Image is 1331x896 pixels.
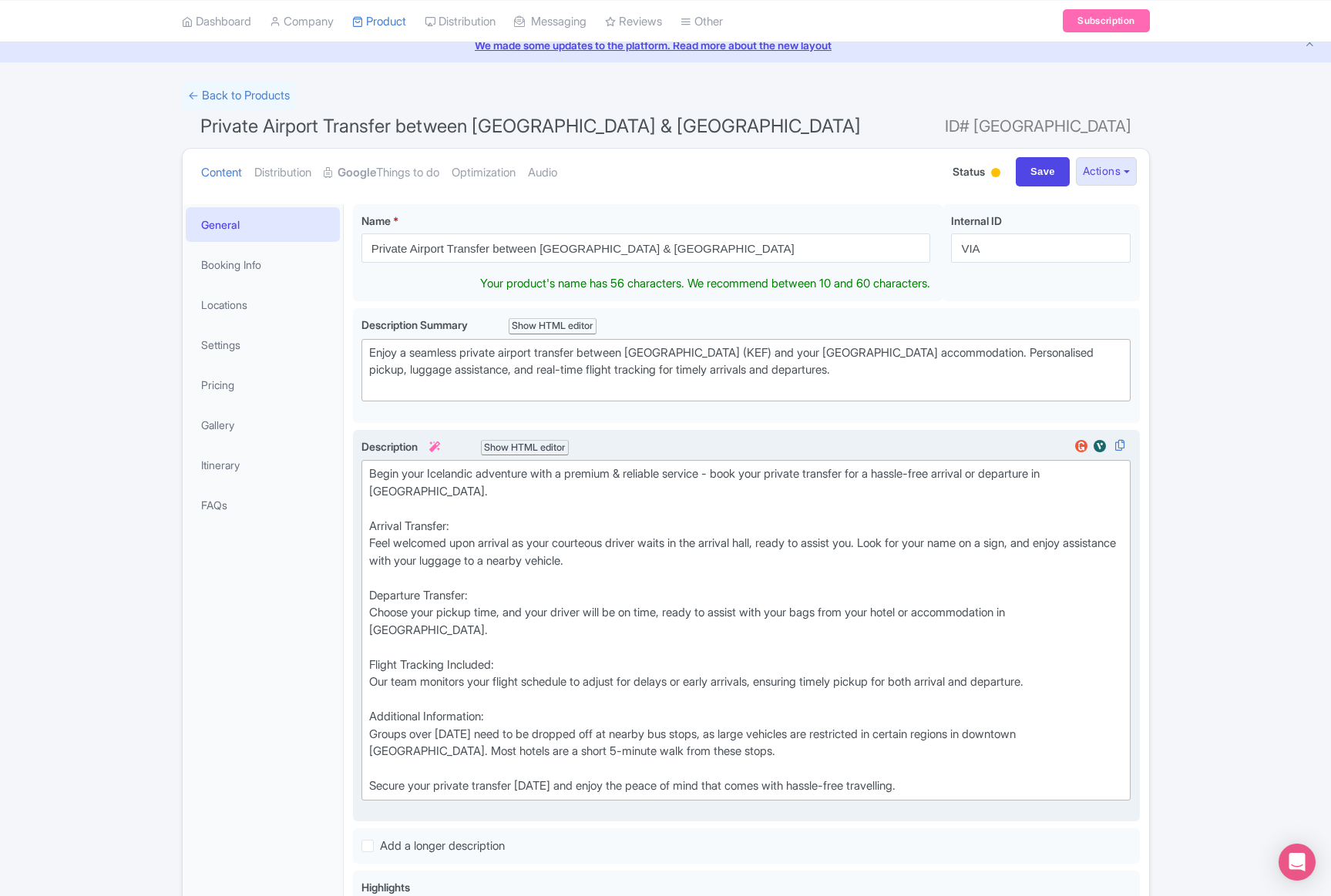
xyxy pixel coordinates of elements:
a: Pricing [186,367,340,402]
a: We made some updates to the platform. Read more about the new layout [9,37,1322,53]
a: Content [201,149,242,197]
a: ← Back to Products [182,81,296,111]
button: Close announcement [1304,35,1316,53]
a: FAQs [186,488,340,522]
span: Private Airport Transfer between [GEOGRAPHIC_DATA] & [GEOGRAPHIC_DATA] [200,115,861,137]
div: Building [988,162,1003,186]
div: Open Intercom Messenger [1279,844,1316,881]
a: Locations [186,287,340,322]
a: Subscription [1063,9,1149,32]
button: Actions [1076,157,1137,186]
a: Distribution [254,149,311,197]
a: Itinerary [186,448,340,482]
a: Booking Info [186,247,340,282]
span: Description Summary [361,318,470,331]
div: Begin your Icelandic adventure with a premium & reliable service - book your private transfer for... [369,465,1124,795]
a: Settings [186,327,340,362]
img: getyourguide-review-widget-01-c9ff127aecadc9be5c96765474840e58.svg [1072,438,1091,454]
a: Gallery [186,408,340,442]
span: Highlights [361,881,410,894]
input: Save [1016,157,1070,186]
span: Internal ID [951,214,1002,227]
a: GoogleThings to do [324,149,439,197]
div: Your product's name has 56 characters. We recommend between 10 and 60 characters. [480,275,930,293]
a: Audio [528,149,557,197]
div: Enjoy a seamless private airport transfer between [GEOGRAPHIC_DATA] (KEF) and your [GEOGRAPHIC_DA... [369,344,1124,397]
img: viator-review-widget-01-363d65f17b203e82e80c83508294f9cc.svg [1091,438,1109,454]
span: Add a longer description [380,838,505,853]
span: ID# [GEOGRAPHIC_DATA] [945,111,1131,142]
span: Status [953,163,985,180]
div: Show HTML editor [481,440,570,456]
a: General [186,207,340,242]
span: Description [361,440,442,453]
a: Optimization [452,149,516,197]
strong: Google [338,164,376,182]
span: Name [361,214,391,227]
div: Show HTML editor [509,318,597,334]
